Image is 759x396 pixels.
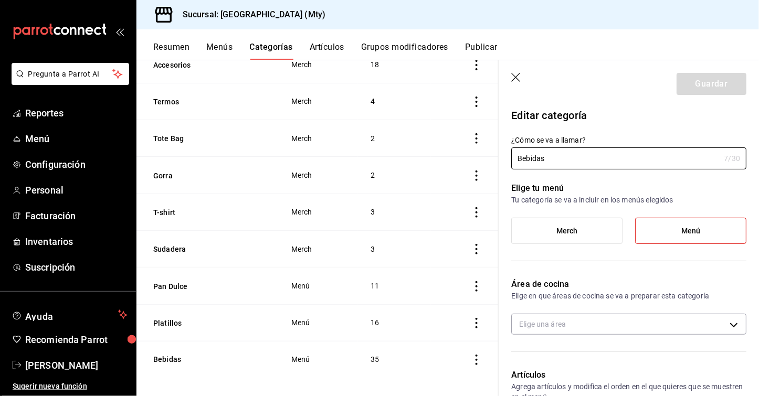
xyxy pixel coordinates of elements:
span: Reportes [25,106,128,120]
button: Platillos [153,318,258,328]
h3: Sucursal: [GEOGRAPHIC_DATA] (Mty) [174,8,325,21]
p: Artículos [511,369,746,381]
button: actions [471,244,482,254]
td: 4 [358,83,431,120]
span: Menú [291,282,345,290]
span: Recomienda Parrot [25,333,128,347]
span: Merch [291,172,345,179]
span: Merch [291,61,345,68]
label: ¿Cómo se va a llamar? [511,137,746,144]
button: actions [471,133,482,144]
td: 16 [358,304,431,341]
button: Termos [153,97,258,107]
a: Pregunta a Parrot AI [7,76,129,87]
span: Facturación [25,209,128,223]
button: actions [471,60,482,70]
button: Menús [206,42,233,60]
span: [PERSON_NAME] [25,358,128,372]
button: T-shirt [153,207,258,218]
span: Sugerir nueva función [13,381,128,392]
button: Sudadera [153,244,258,254]
button: open_drawer_menu [115,27,124,36]
td: 2 [358,120,431,157]
td: 35 [358,341,431,378]
span: Ayuda [25,308,114,321]
span: Merch [556,227,578,236]
div: 7 /30 [724,153,740,164]
td: 2 [358,157,431,194]
span: Pregunta a Parrot AI [28,69,113,80]
span: Merch [291,98,345,105]
span: Menú [291,319,345,326]
span: Merch [291,208,345,216]
button: Resumen [153,42,189,60]
button: Publicar [465,42,498,60]
button: Pregunta a Parrot AI [12,63,129,85]
button: actions [471,281,482,292]
p: Área de cocina [511,278,746,291]
td: 11 [358,267,431,304]
span: Menú [25,132,128,146]
button: actions [471,318,482,328]
span: Suscripción [25,260,128,274]
span: Menú [291,356,345,363]
td: 3 [358,230,431,267]
button: Grupos modificadores [361,42,448,60]
button: actions [471,355,482,365]
button: Artículos [310,42,344,60]
button: Bebidas [153,355,258,365]
button: actions [471,97,482,107]
button: Gorra [153,170,258,181]
p: Elige tu menú [511,182,746,195]
button: Accesorios [153,60,258,70]
span: Configuración [25,157,128,172]
button: Pan Dulce [153,281,258,292]
span: Menú [681,227,701,236]
div: navigation tabs [153,42,759,60]
span: Personal [25,183,128,197]
span: Merch [291,135,345,142]
p: Tu categoría se va a incluir en los menús elegidos [511,195,746,205]
span: Merch [291,245,345,253]
span: Inventarios [25,234,128,249]
td: 3 [358,194,431,230]
p: Elige en que áreas de cocina se va a preparar esta categoría [511,291,746,301]
button: actions [471,170,482,181]
p: Editar categoría [511,108,746,123]
button: Tote Bag [153,133,258,144]
span: Elige una área [519,320,566,328]
button: actions [471,207,482,218]
td: 18 [358,46,431,83]
button: Categorías [250,42,293,60]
